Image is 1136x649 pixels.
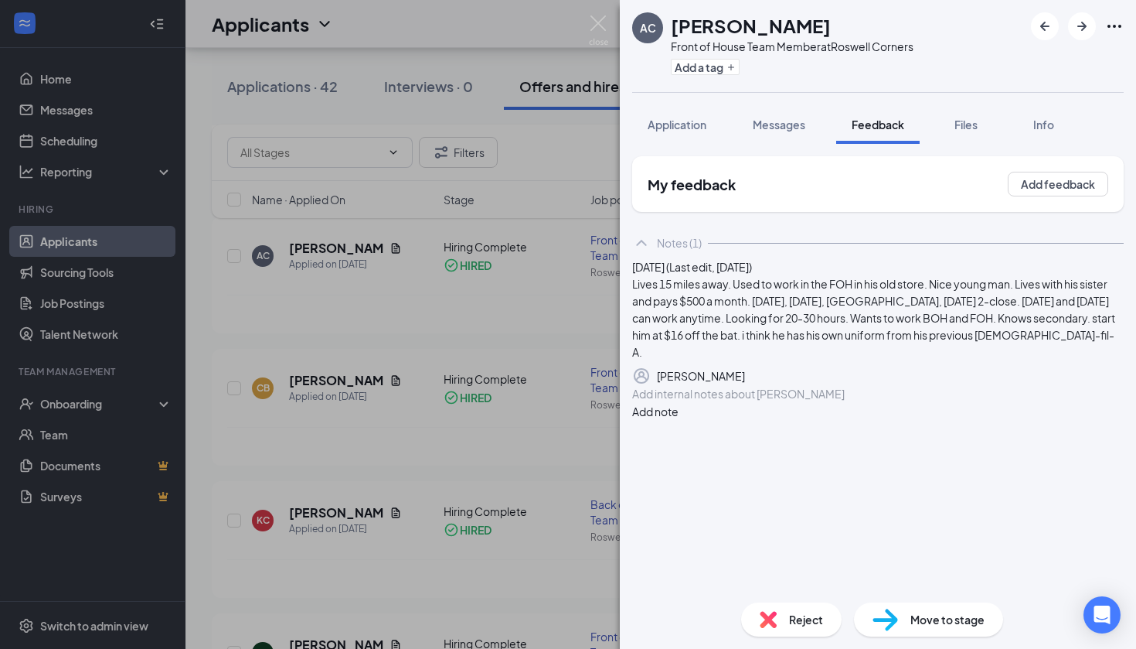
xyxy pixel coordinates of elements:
[657,235,702,251] div: Notes (1)
[1105,17,1124,36] svg: Ellipses
[632,275,1124,360] div: Lives 15 miles away. Used to work in the FOH in his old store. Nice young man. Lives with his sis...
[852,118,904,132] span: Feedback
[1068,12,1096,40] button: ArrowRight
[657,367,745,384] div: [PERSON_NAME]
[1008,172,1108,196] button: Add feedback
[632,260,752,274] span: [DATE] (Last edit, [DATE])
[910,611,985,628] span: Move to stage
[1036,17,1054,36] svg: ArrowLeftNew
[648,175,736,194] h2: My feedback
[1073,17,1091,36] svg: ArrowRight
[789,611,823,628] span: Reject
[671,39,913,54] div: Front of House Team Member at Roswell Corners
[1031,12,1059,40] button: ArrowLeftNew
[632,234,651,252] svg: ChevronUp
[1033,118,1054,132] span: Info
[726,63,736,72] svg: Plus
[648,118,706,132] span: Application
[1083,596,1121,634] div: Open Intercom Messenger
[753,118,805,132] span: Messages
[954,118,978,132] span: Files
[671,12,831,39] h1: [PERSON_NAME]
[632,403,679,420] button: Add note
[640,20,656,36] div: AC
[671,59,740,75] button: PlusAdd a tag
[632,367,651,385] svg: Profile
